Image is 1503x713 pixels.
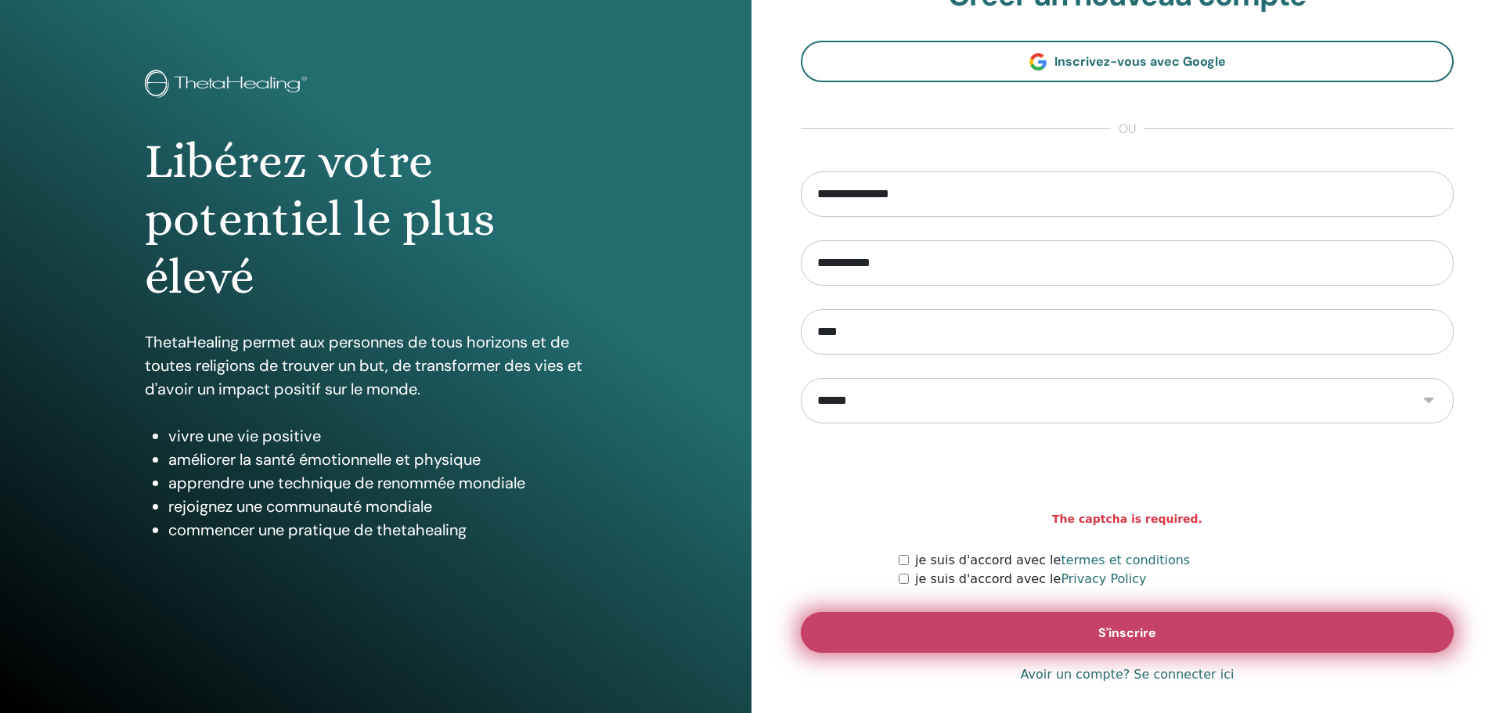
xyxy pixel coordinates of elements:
iframe: reCAPTCHA [1008,447,1246,508]
a: Inscrivez-vous avec Google [801,41,1454,82]
button: S'inscrire [801,612,1454,653]
li: commencer une pratique de thetahealing [168,518,607,542]
li: rejoignez une communauté mondiale [168,495,607,518]
h1: Libérez votre potentiel le plus élevé [145,132,607,307]
a: termes et conditions [1061,553,1190,567]
span: S'inscrire [1098,625,1156,641]
label: je suis d'accord avec le [915,570,1146,589]
span: ou [1111,120,1144,139]
strong: The captcha is required. [1052,511,1202,528]
p: ThetaHealing permet aux personnes de tous horizons et de toutes religions de trouver un but, de t... [145,330,607,401]
li: apprendre une technique de renommée mondiale [168,471,607,495]
span: Inscrivez-vous avec Google [1054,53,1226,70]
li: vivre une vie positive [168,424,607,448]
a: Privacy Policy [1061,571,1146,586]
label: je suis d'accord avec le [915,551,1190,570]
li: améliorer la santé émotionnelle et physique [168,448,607,471]
a: Avoir un compte? Se connecter ici [1021,665,1234,684]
